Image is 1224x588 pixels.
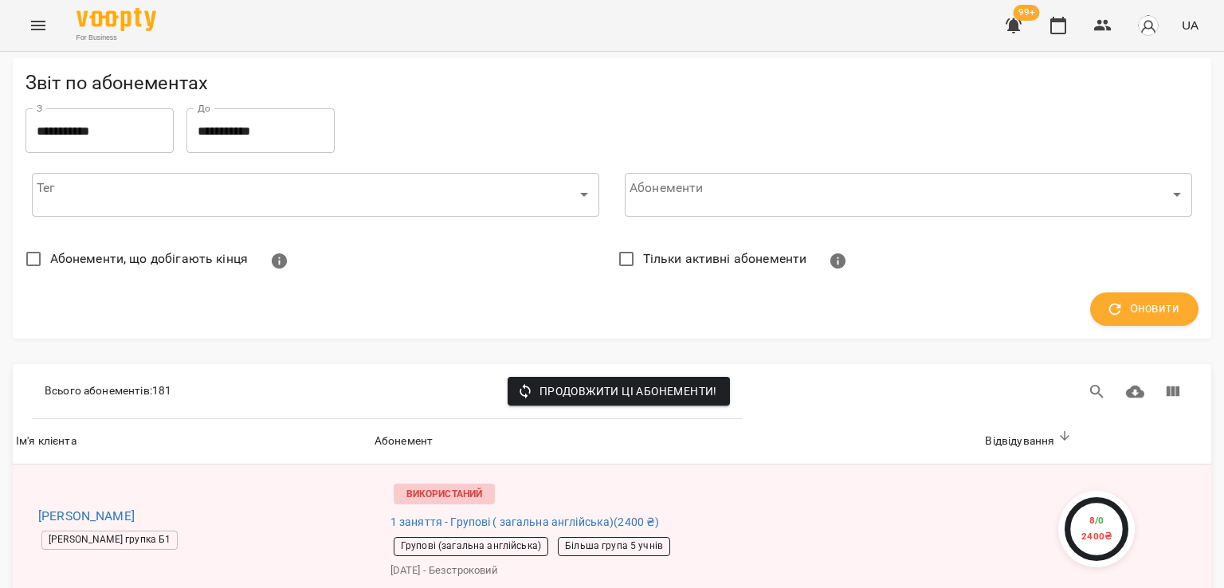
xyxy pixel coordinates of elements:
[520,382,717,401] span: Продовжити ці абонементи!
[1014,5,1040,21] span: 99+
[625,172,1192,217] div: ​
[45,383,171,399] p: Всього абонементів : 181
[32,172,599,217] div: ​
[38,505,359,527] h6: [PERSON_NAME]
[375,432,979,451] span: Абонемент
[13,364,1211,419] div: Table Toolbar
[394,484,495,504] p: Використаний
[25,505,359,553] a: [PERSON_NAME][PERSON_NAME] групка Б1
[384,474,970,585] a: Використаний1 заняття - Групові ( загальна англійська)(2400 ₴)Групові (загальна англійська)Більша...
[50,249,248,269] span: Абонементи, що добігають кінця
[42,533,177,547] span: [PERSON_NAME] групка Б1
[985,432,1208,451] span: Відвідування
[16,432,368,451] span: Ім'я клієнта
[1154,373,1192,411] button: Вигляд колонок
[1182,17,1198,33] span: UA
[16,432,76,451] div: Сортувати
[394,539,547,553] span: Групові (загальна англійська)
[1137,14,1159,37] img: avatar_s.png
[1081,513,1112,544] div: 8 2400 ₴
[643,249,807,269] span: Тільки активні абонементи
[19,6,57,45] button: Menu
[375,432,433,451] div: Абонемент
[390,563,963,578] p: [DATE] - Безстроковий
[1090,292,1198,326] button: Оновити
[1116,373,1155,411] button: Завантажити CSV
[985,432,1075,451] div: Сортувати
[1109,299,1179,319] span: Оновити
[375,432,433,451] div: Сортувати
[508,377,730,406] button: Продовжити ці абонементи!
[1095,515,1104,526] span: / 0
[76,33,156,43] span: For Business
[985,432,1054,451] div: Відвідування
[1078,373,1116,411] button: Пошук
[16,432,76,451] div: Ім'я клієнта
[25,71,1198,96] h5: Звіт по абонементах
[76,8,156,31] img: Voopty Logo
[390,514,660,531] span: 1 заняття - Групові ( загальна англійська) ( 2400 ₴ )
[1175,10,1205,40] button: UA
[559,539,669,553] span: Більша група 5 учнів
